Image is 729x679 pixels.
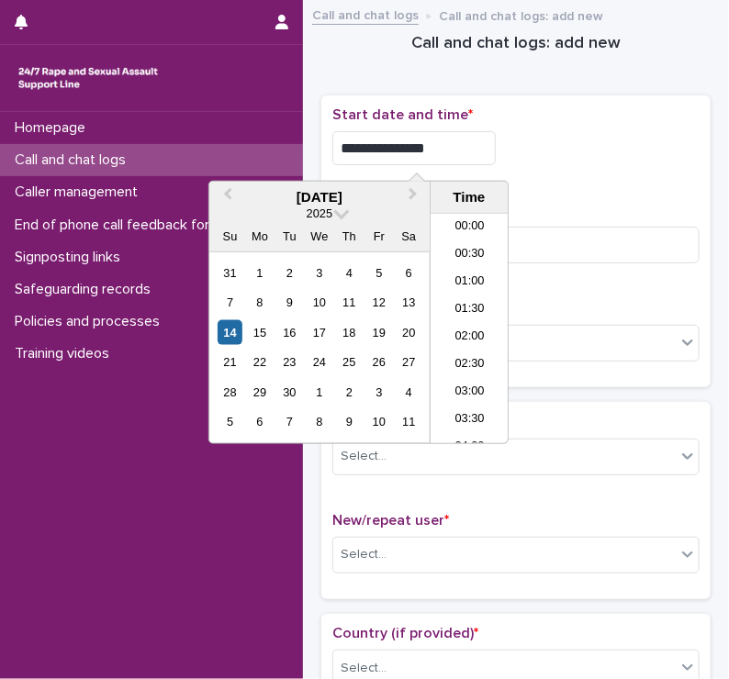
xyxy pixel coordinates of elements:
div: Tu [277,224,302,249]
div: Choose Sunday, September 21st, 2025 [218,350,242,374]
div: Choose Thursday, September 11th, 2025 [337,290,362,315]
p: Caller management [7,184,152,201]
li: 02:30 [431,351,509,379]
div: Select... [341,545,387,564]
div: Choose Tuesday, September 23rd, 2025 [277,350,302,374]
div: Choose Saturday, October 11th, 2025 [397,409,421,434]
div: Choose Saturday, September 27th, 2025 [397,350,421,374]
div: Choose Friday, September 19th, 2025 [366,320,391,345]
div: Choose Monday, September 22nd, 2025 [247,350,272,374]
div: Choose Thursday, September 4th, 2025 [337,261,362,285]
li: 03:00 [431,379,509,406]
div: Choose Thursday, October 9th, 2025 [337,409,362,434]
div: Choose Sunday, September 28th, 2025 [218,380,242,405]
div: Choose Tuesday, October 7th, 2025 [277,409,302,434]
div: Choose Saturday, September 20th, 2025 [397,320,421,345]
div: Choose Wednesday, October 8th, 2025 [307,409,331,434]
a: Call and chat logs [312,4,419,25]
li: 02:00 [431,324,509,351]
div: Fr [366,224,391,249]
div: We [307,224,331,249]
button: Next Month [400,184,430,213]
span: Country (if provided) [332,626,478,640]
div: Choose Monday, September 8th, 2025 [247,290,272,315]
div: Choose Thursday, September 25th, 2025 [337,350,362,374]
div: Choose Tuesday, September 9th, 2025 [277,290,302,315]
div: Su [218,224,242,249]
div: Choose Sunday, September 7th, 2025 [218,290,242,315]
div: Choose Monday, September 29th, 2025 [247,380,272,405]
p: Safeguarding records [7,281,165,298]
div: Choose Friday, October 3rd, 2025 [366,380,391,405]
button: Previous Month [211,184,241,213]
li: 01:00 [431,269,509,296]
div: Choose Friday, September 5th, 2025 [366,261,391,285]
div: Choose Friday, September 26th, 2025 [366,350,391,374]
div: Choose Tuesday, September 30th, 2025 [277,380,302,405]
p: Call and chat logs: add new [439,5,603,25]
div: Choose Thursday, September 18th, 2025 [337,320,362,345]
p: Policies and processes [7,313,174,330]
div: Choose Wednesday, September 24th, 2025 [307,350,331,374]
div: Choose Monday, September 1st, 2025 [247,261,272,285]
div: Choose Saturday, October 4th, 2025 [397,380,421,405]
div: Choose Saturday, September 6th, 2025 [397,261,421,285]
div: Mo [247,224,272,249]
span: 2025 [307,206,332,220]
div: Sa [397,224,421,249]
div: Choose Sunday, September 14th, 2025 [218,320,242,345]
div: Choose Tuesday, September 16th, 2025 [277,320,302,345]
div: Time [435,189,503,206]
div: Choose Monday, October 6th, 2025 [247,409,272,434]
li: 01:30 [431,296,509,324]
div: Select... [341,659,387,678]
div: Select... [341,447,387,466]
p: Training videos [7,345,124,362]
div: Th [337,224,362,249]
div: Choose Friday, September 12th, 2025 [366,290,391,315]
li: 03:30 [431,406,509,434]
div: Choose Tuesday, September 2nd, 2025 [277,261,302,285]
li: 00:30 [431,241,509,269]
div: Choose Wednesday, September 10th, 2025 [307,290,331,315]
li: 04:00 [431,434,509,462]
li: 00:00 [431,214,509,241]
p: Signposting links [7,249,135,266]
p: Call and chat logs [7,151,140,169]
div: [DATE] [209,189,430,206]
div: Choose Wednesday, September 3rd, 2025 [307,261,331,285]
span: Start date and time [332,107,473,122]
div: Choose Thursday, October 2nd, 2025 [337,380,362,405]
img: rhQMoQhaT3yELyF149Cw [15,60,162,96]
h1: Call and chat logs: add new [321,33,711,55]
div: Choose Saturday, September 13th, 2025 [397,290,421,315]
div: Choose Wednesday, October 1st, 2025 [307,380,331,405]
p: End of phone call feedback form [7,217,236,234]
div: Choose Friday, October 10th, 2025 [366,409,391,434]
div: Choose Wednesday, September 17th, 2025 [307,320,331,345]
div: Choose Sunday, August 31st, 2025 [218,261,242,285]
div: month 2025-09 [215,258,423,437]
div: Choose Sunday, October 5th, 2025 [218,409,242,434]
span: New/repeat user [332,513,449,528]
div: Choose Monday, September 15th, 2025 [247,320,272,345]
p: Homepage [7,119,100,137]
